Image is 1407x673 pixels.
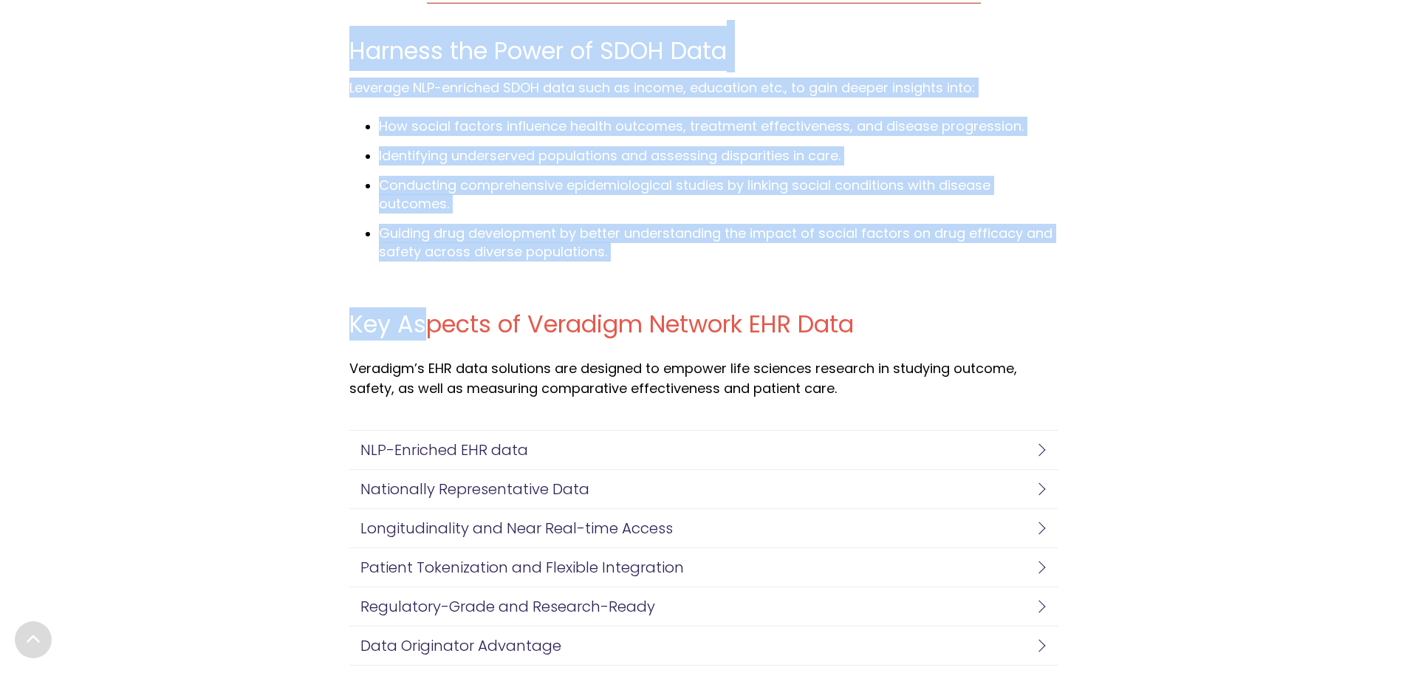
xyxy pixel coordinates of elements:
[349,359,1017,397] span: Veradigm’s EHR data solutions are designed to empower life sciences research in studying outcome,...
[379,176,990,213] span: Conducting comprehensive epidemiological studies by linking social conditions with disease outcomes.
[379,224,1052,261] span: Guiding drug development by better understanding the impact of social factors on drug efficacy an...
[349,470,1058,508] a: Nationally Representative Data
[349,626,1058,665] a: Data Originator Advantage
[349,509,1058,547] a: Longitudinality and Near Real-time Access
[349,587,1058,626] a: Regulatory-Grade and Research-Ready
[360,481,1040,497] h4: Nationally Representative Data
[360,520,1040,536] h4: Longitudinality and Near Real-time Access
[349,307,854,341] span: Key Aspects of Veradigm Network EHR Data
[349,34,727,67] span: Harness the Power of SDOH Data
[349,431,1058,469] a: NLP-Enriched EHR data
[1123,567,1389,655] iframe: Drift Chat Widget
[349,548,1058,587] a: Patient Tokenization and Flexible Integration
[349,78,1058,98] p: Leverage NLP-enriched SDOH data such as income, education etc., to gain deeper insights into:
[360,559,1040,575] h4: Patient Tokenization and Flexible Integration
[360,598,1040,615] h4: Regulatory-Grade and Research-Ready
[360,442,1040,458] h4: NLP-Enriched EHR data
[379,146,841,165] span: Identifying underserved populations and assessing disparities in care.
[379,117,1024,135] span: How social factors influence health outcomes, treatment effectiveness, and disease progression.
[360,638,1040,654] h4: Data Originator Advantage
